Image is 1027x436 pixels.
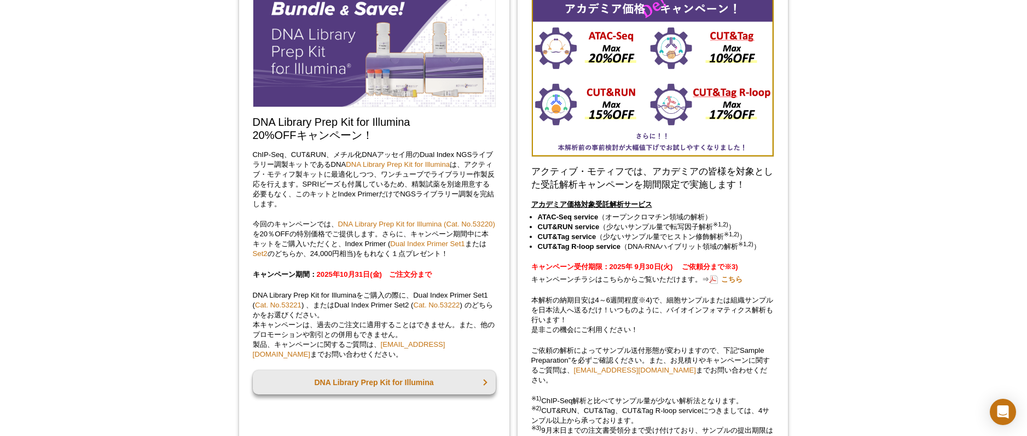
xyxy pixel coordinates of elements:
li: （少ないサンプル量で転写因子解析 ） [538,222,764,232]
sup: ※1) [531,394,542,401]
li: （オープンクロマチン領域の解析） [538,212,764,222]
a: DNA Library Prep Kit for Illumina [346,160,450,168]
p: 今回のキャンペーンでは、 を20％OFFの特別価格でご提供します。さらに、キャンペーン期間中に本キットをご購入いただくと、Index Primer ( または のどちらか、24,000円相当)を... [253,219,496,259]
a: DNA Library Prep Kit for Illumina [253,370,496,394]
strong: CUT&RUN service [538,223,600,231]
a: Dual Index Primer Set1 [390,240,465,248]
a: DNA Library Prep Kit for Illumina (Cat. No.53220) [338,220,495,228]
strong: キャンペーン期間： [253,270,432,278]
p: キャンペーンチラシはこちらからご覧いただけます。⇒ [531,275,774,284]
li: （少ないサンプル量でヒストン修飾解析 ） [538,232,764,242]
div: Open Intercom Messenger [990,399,1016,425]
strong: CUT&Tag R-loop service [538,242,620,251]
strong: ATAC-Seq service [538,213,599,221]
a: [EMAIL_ADDRESS][DOMAIN_NAME] [253,340,445,358]
a: こちら [709,274,742,284]
sup: ※3) [531,424,542,431]
sup: ※1,2) [738,241,753,247]
li: （DNA-RNAハイブリット領域の解析 ） [538,242,764,252]
strong: CUT&Tag service [538,232,596,241]
a: Set2 [253,249,268,258]
u: アカデミア価格対象受託解析サービス [531,200,652,208]
p: 本解析の納期目安は4～6週間程度※4)で、細胞サンプルまたは組織サンプルを日本法人へ送るだけ！いつものように、バイオインフォマティクス解析も行います！ 是非この機会にご利用ください！ [531,295,774,335]
sup: ※1,2) [724,231,739,237]
strong: キャンペーン受付期限：2025年 9月30日(火) ご依頼分まで※3) [531,263,738,271]
p: DNA Library Prep Kit for Illuminaをご購入の際に、Dual Index Primer Set1 ( ) 、またはDual Index Primer Set2 ( ... [253,290,496,359]
sup: ※2) [531,404,542,411]
h3: アクティブ・モティフでは、アカデミアの皆様を対象とした受託解析キャンペーンを期間限定で実施します！ [531,165,774,191]
a: Cat. No.53221 [255,301,301,309]
p: ChIP-Seq、CUT&RUN、メチル化DNAアッセイ用のDual Index NGSライブラリー調製キットであるDNA は、アクティブ・モティフ製キットに最適化しつつ、ワンチューブでライブラ... [253,150,496,209]
a: Cat. No.53222 [413,301,460,309]
a: [EMAIL_ADDRESS][DOMAIN_NAME] [574,366,697,374]
p: ご依頼の解析によってサンプル送付形態が変わりますので、下記“Sample Preparation”を必ずご確認ください。また、お見積りやキャンペーンに関するご質問は、 までお問い合わせください。 [531,346,774,385]
span: 2025年10月31日(金) ご注文分まで [317,270,432,278]
h2: DNA Library Prep Kit for Illumina 20%OFFキャンペーン！ [253,115,496,142]
sup: ※1,2) [713,221,728,228]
